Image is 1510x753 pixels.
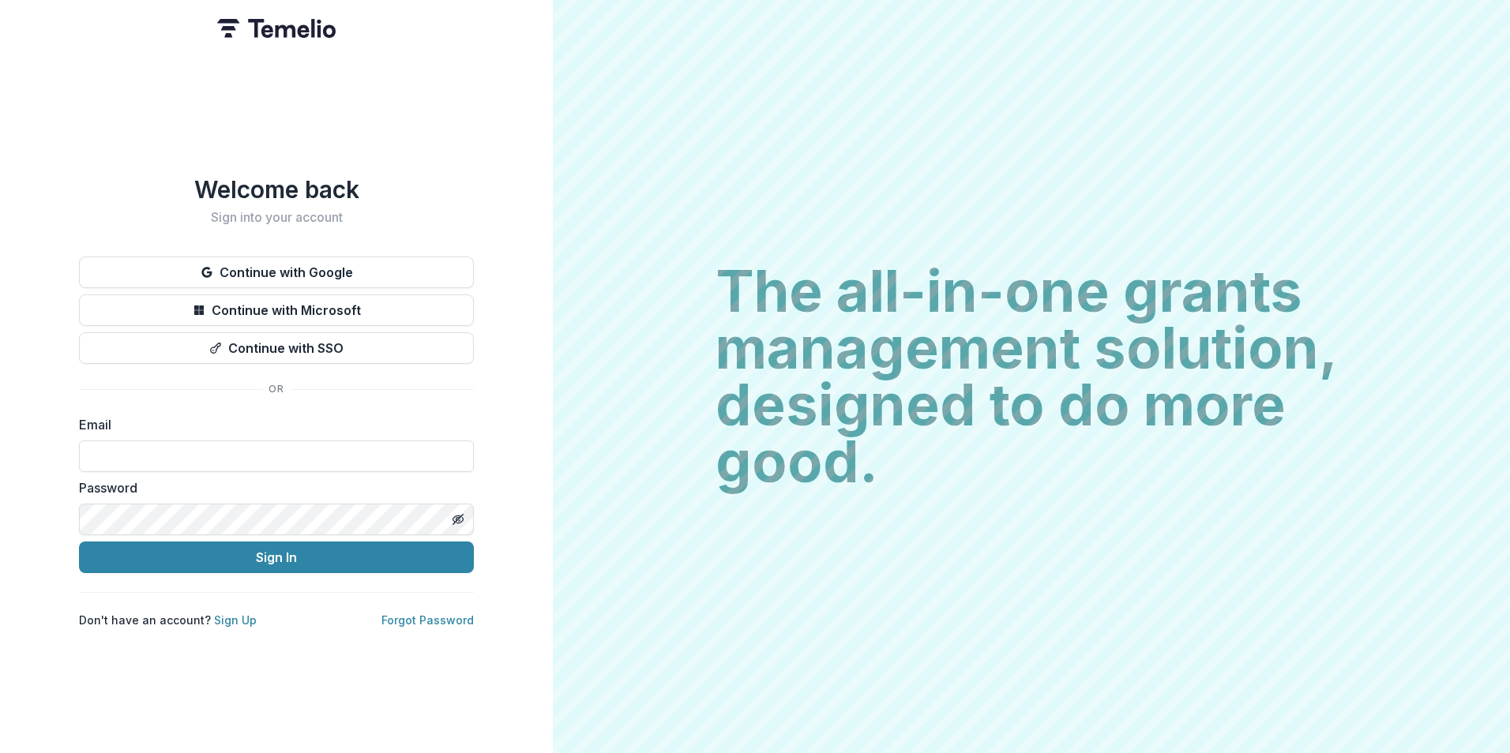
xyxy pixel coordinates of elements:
h2: Sign into your account [79,210,474,225]
a: Sign Up [214,613,257,627]
button: Continue with Microsoft [79,294,474,326]
button: Continue with SSO [79,332,474,364]
a: Forgot Password [381,613,474,627]
button: Toggle password visibility [445,507,471,532]
button: Sign In [79,541,474,573]
img: Temelio [217,19,336,38]
button: Continue with Google [79,257,474,288]
label: Password [79,478,464,497]
label: Email [79,415,464,434]
p: Don't have an account? [79,612,257,628]
h1: Welcome back [79,175,474,204]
